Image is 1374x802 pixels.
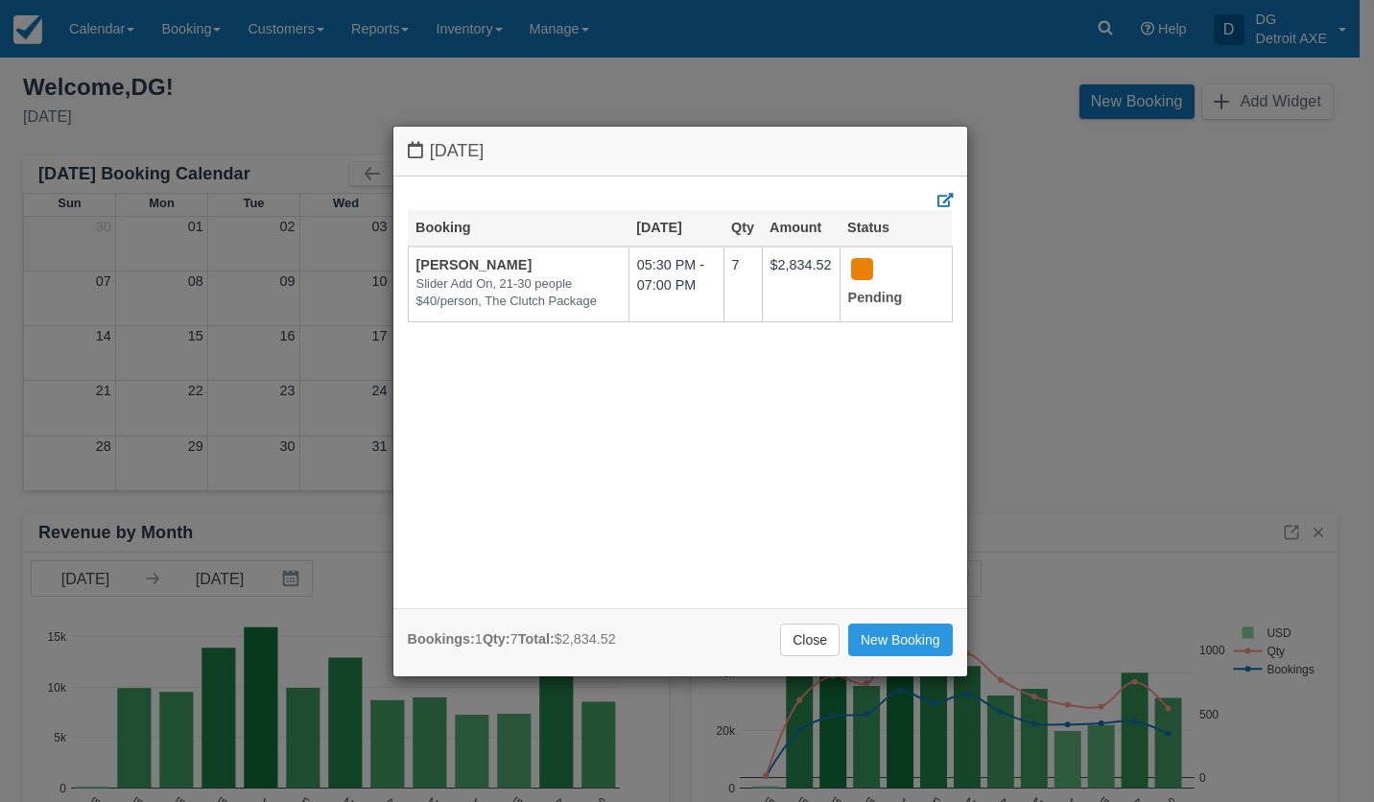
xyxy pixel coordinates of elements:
[723,247,762,321] td: 7
[636,220,682,235] a: [DATE]
[780,624,840,656] a: Close
[415,220,471,235] a: Booking
[731,220,754,235] a: Qty
[847,220,889,235] a: Status
[848,255,928,314] div: Pending
[416,257,533,272] a: [PERSON_NAME]
[518,631,555,647] strong: Total:
[483,631,510,647] strong: Qty:
[408,629,616,649] div: 1 7 $2,834.52
[628,247,723,321] td: 05:30 PM - 07:00 PM
[762,247,840,321] td: $2,834.52
[408,631,475,647] strong: Bookings:
[770,220,821,235] a: Amount
[408,141,953,161] h4: [DATE]
[416,275,621,311] em: Slider Add On, 21-30 people $40/person, The Clutch Package
[848,624,953,656] a: New Booking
